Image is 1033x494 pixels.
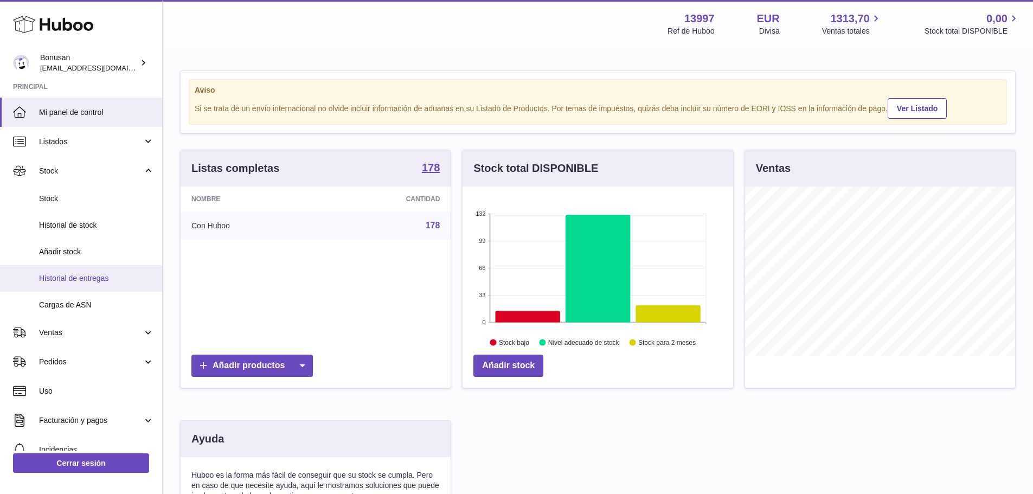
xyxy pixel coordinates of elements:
a: Cerrar sesión [13,453,149,473]
span: Historial de entregas [39,273,154,284]
h3: Ayuda [191,432,224,446]
text: Nivel adecuado de stock [548,339,620,347]
div: Divisa [759,26,780,36]
span: Facturación y pagos [39,415,143,426]
a: 1313,70 Ventas totales [822,11,882,36]
img: info@bonusan.es [13,55,29,71]
strong: EUR [757,11,780,26]
strong: Aviso [195,85,1001,95]
text: 33 [479,292,486,298]
span: Pedidos [39,357,143,367]
a: Ver Listado [888,98,947,119]
span: Stock [39,194,154,204]
span: Ventas [39,328,143,338]
span: Uso [39,386,154,396]
div: Bonusan [40,53,138,73]
text: 0 [483,319,486,325]
text: Stock bajo [499,339,529,347]
span: 0,00 [986,11,1008,26]
text: 132 [476,210,485,217]
span: Incidencias [39,445,154,455]
h3: Ventas [756,161,791,176]
a: 0,00 Stock total DISPONIBLE [925,11,1020,36]
span: 1313,70 [830,11,869,26]
span: [EMAIL_ADDRESS][DOMAIN_NAME] [40,63,159,72]
span: Añadir stock [39,247,154,257]
a: 178 [426,221,440,230]
span: Listados [39,137,143,147]
th: Nombre [181,187,321,211]
span: Historial de stock [39,220,154,230]
a: 178 [422,162,440,175]
h3: Stock total DISPONIBLE [473,161,598,176]
div: Si se trata de un envío internacional no olvide incluir información de aduanas en su Listado de P... [195,97,1001,119]
span: Ventas totales [822,26,882,36]
td: Con Huboo [181,211,321,240]
strong: 178 [422,162,440,173]
th: Cantidad [321,187,451,211]
span: Stock total DISPONIBLE [925,26,1020,36]
a: Añadir productos [191,355,313,377]
text: Stock para 2 meses [638,339,696,347]
div: Ref de Huboo [668,26,714,36]
span: Mi panel de control [39,107,154,118]
span: Stock [39,166,143,176]
a: Añadir stock [473,355,543,377]
text: 66 [479,265,486,271]
h3: Listas completas [191,161,279,176]
strong: 13997 [684,11,715,26]
span: Cargas de ASN [39,300,154,310]
text: 99 [479,238,486,244]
